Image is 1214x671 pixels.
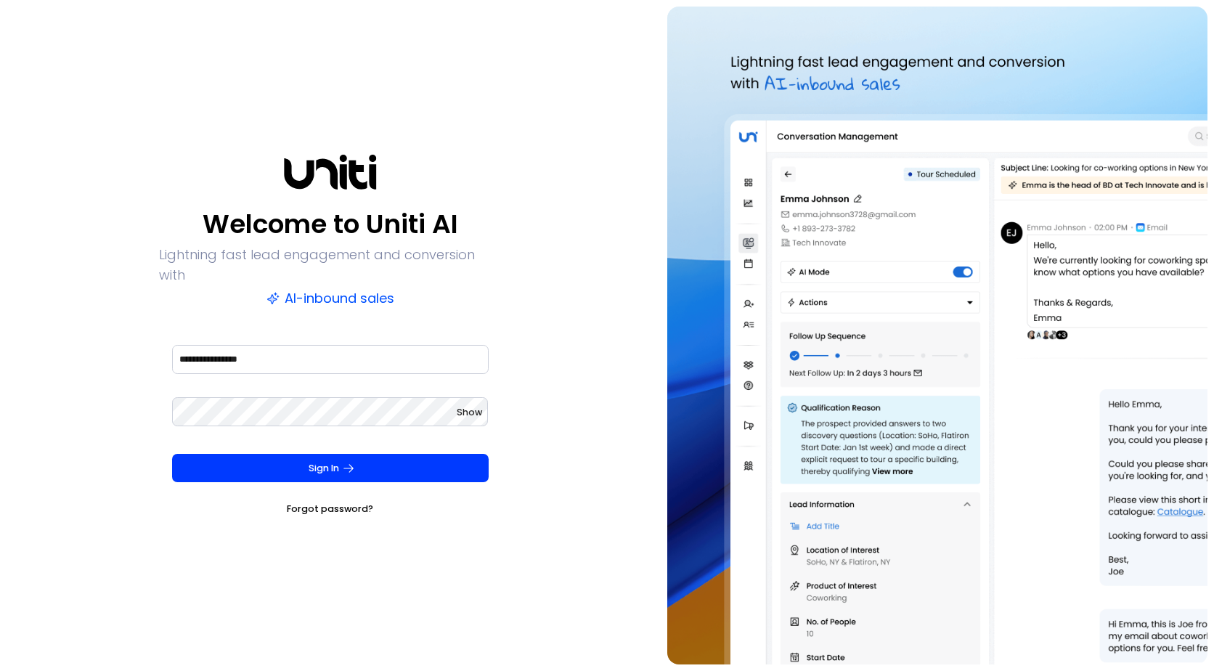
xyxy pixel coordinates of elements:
[667,7,1207,664] img: auth-hero.png
[457,406,482,418] span: Show
[287,502,373,516] a: Forgot password?
[457,405,482,420] button: Show
[203,207,458,242] p: Welcome to Uniti AI
[159,245,502,285] p: Lightning fast lead engagement and conversion with
[266,288,394,309] p: AI-inbound sales
[172,454,489,483] button: Sign In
